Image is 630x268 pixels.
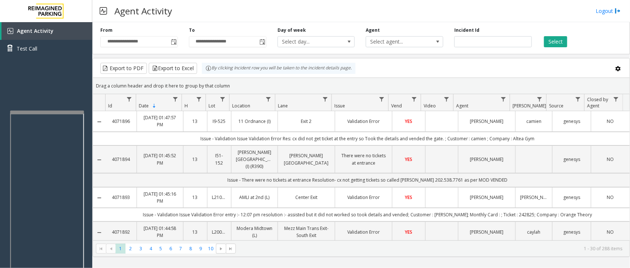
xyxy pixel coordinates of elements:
span: Page 5 [156,244,166,254]
a: 13 [188,118,203,125]
a: [DATE] 01:45:16 PM [141,190,179,205]
a: L21063800 [212,194,227,201]
a: Location Filter Menu [264,94,273,104]
a: Video Filter Menu [442,94,452,104]
span: Sortable [151,103,157,109]
a: genesys [557,194,586,201]
span: Select day... [278,37,339,47]
a: Validation Error [340,229,388,236]
span: NO [607,194,614,200]
span: YES [405,194,413,200]
span: YES [405,156,413,162]
a: Source Filter Menu [573,94,583,104]
h3: Agent Activity [111,2,176,20]
div: By clicking Incident row you will be taken to the incident details page. [202,63,355,74]
td: Issue - There were no tickets at entrance Resolution- cx not getting tickets so called [PERSON_NA... [106,173,630,187]
a: NO [596,229,625,236]
a: Agent Filter Menu [498,94,508,104]
a: [DATE] 01:47:57 PM [141,114,179,128]
a: H Filter Menu [194,94,204,104]
a: I51-152 [212,152,227,166]
span: Go to the next page [216,244,226,254]
span: Closed by Agent [587,96,608,109]
a: Parker Filter Menu [535,94,545,104]
span: Date [139,103,149,109]
a: Id Filter Menu [124,94,134,104]
span: Page 10 [206,244,216,254]
a: [PERSON_NAME] [463,229,511,236]
span: Id [108,103,112,109]
img: 'icon' [7,28,13,34]
span: Page 2 [125,244,135,254]
a: 4071896 [110,118,132,125]
a: Vend Filter Menu [409,94,419,104]
span: [PERSON_NAME] [513,103,546,109]
span: Page 4 [146,244,156,254]
a: [PERSON_NAME] [520,194,548,201]
span: H [185,103,188,109]
kendo-pager-info: 1 - 30 of 288 items [240,245,622,252]
label: To [189,27,195,34]
a: Center Exit [282,194,330,201]
span: Page 8 [186,244,196,254]
span: Select agent... [366,37,427,47]
span: YES [405,229,413,235]
span: Page 7 [176,244,186,254]
a: genesys [557,118,586,125]
label: From [100,27,113,34]
a: Date Filter Menu [170,94,180,104]
td: Issue - Validation Issue Validation Error entry :- 12:07 pm resolution :- assisted but it did not... [106,208,630,221]
span: Test Call [17,45,37,52]
a: Lot Filter Menu [218,94,228,104]
label: Agent [366,27,380,34]
a: Closed by Agent Filter Menu [611,94,621,104]
span: Toggle popup [169,37,178,47]
a: [DATE] 01:45:52 PM [141,152,179,166]
a: YES [397,118,420,125]
a: 4071893 [110,194,132,201]
a: YES [397,194,420,201]
a: genesys [557,229,586,236]
span: Go to the last page [228,246,234,252]
a: [DATE] 01:44:58 PM [141,225,179,239]
a: [PERSON_NAME][GEOGRAPHIC_DATA] [282,152,330,166]
span: Issue [335,103,345,109]
span: Vend [391,103,402,109]
img: infoIcon.svg [206,65,211,71]
span: Go to the last page [226,244,236,254]
a: I9-525 [212,118,227,125]
button: Export to PDF [100,63,147,74]
div: Data table [93,94,630,240]
a: AMLI at 2nd (L) [236,194,273,201]
a: Lane Filter Menu [320,94,330,104]
span: Agent [456,103,468,109]
span: Video [424,103,436,109]
a: 13 [188,156,203,163]
td: Issue - Validation Issue Validation Error Res: cx did not get ticket at the entry so Took the det... [106,132,630,145]
a: Logout [596,7,621,15]
a: 4071894 [110,156,132,163]
a: caylah [520,229,548,236]
span: Page 9 [196,244,206,254]
a: camien [520,118,548,125]
a: 11 Ordnance (I) [236,118,273,125]
a: [PERSON_NAME] [463,194,511,201]
button: Select [544,36,567,47]
img: logout [615,7,621,15]
a: There were no tickets at entrance [340,152,388,166]
span: Page 6 [166,244,176,254]
a: Validation Error [340,194,388,201]
img: pageIcon [100,2,107,20]
button: Export to Excel [149,63,197,74]
label: Incident Id [454,27,479,34]
a: Collapse Details [93,157,106,163]
span: Lot [209,103,215,109]
a: Validation Error [340,118,388,125]
div: Drag a column header and drop it here to group by that column [93,79,630,92]
span: NO [607,229,614,235]
a: Exit 2 [282,118,330,125]
a: Collapse Details [93,230,106,236]
a: Mezz Main Trans Exit- South Exit [282,225,330,239]
a: Agent Activity [1,22,92,40]
a: NO [596,194,625,201]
